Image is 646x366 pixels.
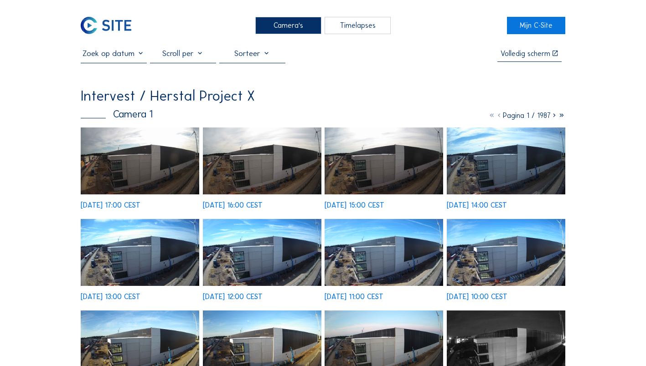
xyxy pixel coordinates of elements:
span: Pagina 1 / 1987 [503,111,551,120]
div: [DATE] 14:00 CEST [447,202,507,209]
img: image_53026961 [447,219,565,286]
img: image_53027487 [325,219,443,286]
img: image_53028032 [203,219,321,286]
div: [DATE] 12:00 CEST [203,293,263,300]
div: [DATE] 16:00 CEST [203,202,263,209]
img: image_53029193 [447,127,565,194]
div: Timelapses [325,17,391,34]
a: Mijn C-Site [507,17,565,34]
div: [DATE] 10:00 CEST [447,293,507,300]
img: image_53028645 [81,219,199,286]
div: Intervest / Herstal Project X [81,89,255,103]
div: [DATE] 17:00 CEST [81,202,140,209]
div: [DATE] 15:00 CEST [325,202,384,209]
a: C-SITE Logo [81,17,139,34]
img: image_53030261 [203,127,321,194]
div: Volledig scherm [501,50,550,57]
div: Camera 1 [81,109,153,119]
img: image_53030819 [81,127,199,194]
div: [DATE] 11:00 CEST [325,293,383,300]
img: image_53029714 [325,127,443,194]
input: Zoek op datum 󰅀 [81,49,147,58]
div: Camera's [255,17,321,34]
div: [DATE] 13:00 CEST [81,293,140,300]
img: C-SITE Logo [81,17,131,34]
